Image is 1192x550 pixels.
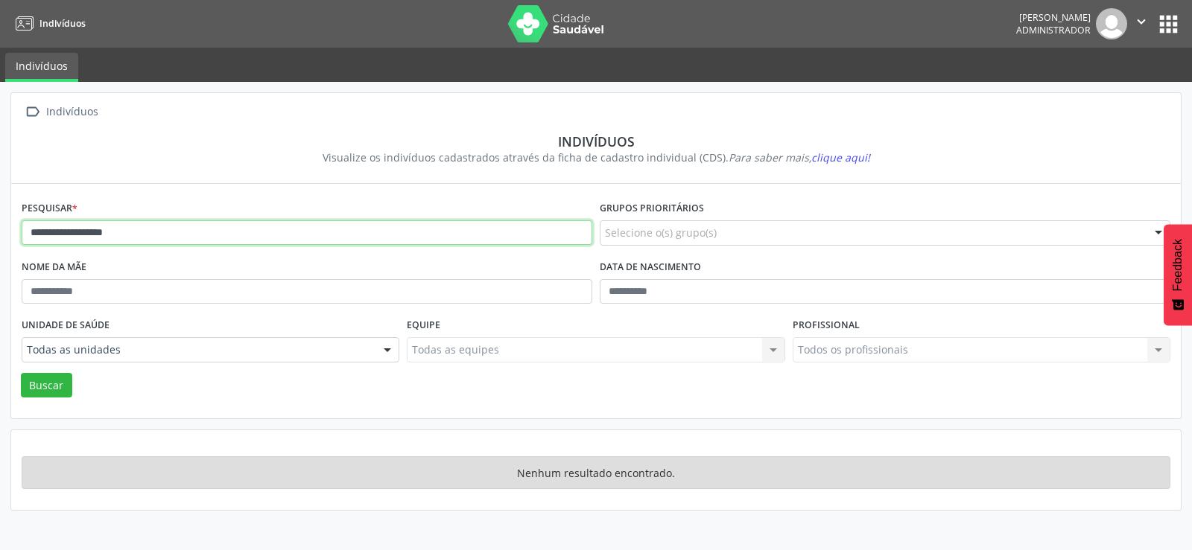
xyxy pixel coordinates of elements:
[1171,239,1185,291] span: Feedback
[32,133,1160,150] div: Indivíduos
[22,101,101,123] a:  Indivíduos
[10,11,86,36] a: Indivíduos
[1155,11,1182,37] button: apps
[22,456,1170,489] div: Nenhum resultado encontrado.
[600,197,704,220] label: Grupos prioritários
[22,256,86,279] label: Nome da mãe
[1096,8,1127,39] img: img
[39,17,86,30] span: Indivíduos
[22,314,110,337] label: Unidade de saúde
[21,373,72,398] button: Buscar
[1016,11,1091,24] div: [PERSON_NAME]
[600,256,701,279] label: Data de nascimento
[27,342,369,357] span: Todas as unidades
[1016,24,1091,36] span: Administrador
[1133,13,1150,30] i: 
[729,150,870,164] i: Para saber mais,
[811,150,870,164] span: clique aqui!
[1164,224,1192,325] button: Feedback - Mostrar pesquisa
[32,150,1160,165] div: Visualize os indivíduos cadastrados através da ficha de cadastro individual (CDS).
[793,314,860,337] label: Profissional
[1127,8,1155,39] button: 
[605,225,717,240] span: Selecione o(s) grupo(s)
[5,53,78,82] a: Indivíduos
[22,197,77,220] label: Pesquisar
[407,314,440,337] label: Equipe
[43,101,101,123] div: Indivíduos
[22,101,43,123] i: 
